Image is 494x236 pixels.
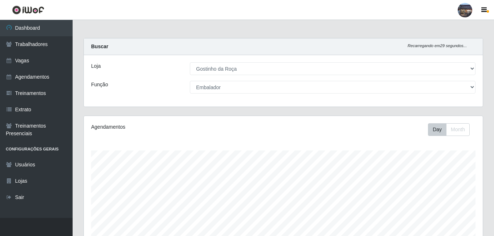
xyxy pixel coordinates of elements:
[91,123,245,131] div: Agendamentos
[12,5,44,15] img: CoreUI Logo
[446,123,470,136] button: Month
[91,44,108,49] strong: Buscar
[91,81,108,88] label: Função
[428,123,470,136] div: First group
[91,62,101,70] label: Loja
[428,123,475,136] div: Toolbar with button groups
[428,123,446,136] button: Day
[408,44,467,48] i: Recarregando em 29 segundos...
